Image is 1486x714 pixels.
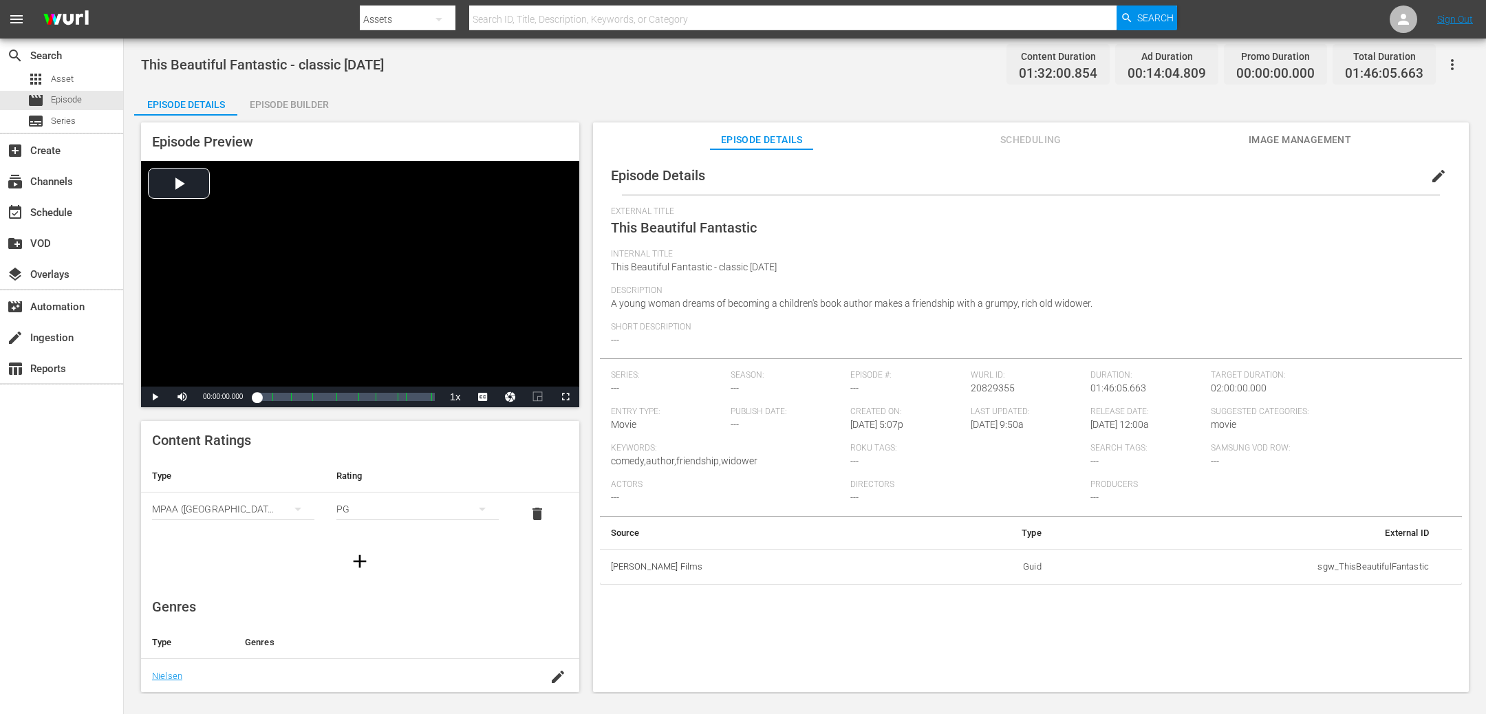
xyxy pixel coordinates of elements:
span: Season: [731,370,843,381]
span: Search Tags: [1090,443,1203,454]
span: 20829355 [971,382,1015,393]
div: MPAA ([GEOGRAPHIC_DATA] (the)) [152,490,314,528]
td: Guid [932,549,1053,585]
th: [PERSON_NAME] Films [600,549,932,585]
span: Created On: [850,407,963,418]
button: Mute [169,387,196,407]
span: This Beautiful Fantastic - classic [DATE] [141,56,384,73]
span: Suggested Categories: [1211,407,1444,418]
button: Jump To Time [497,387,524,407]
span: Asset [51,72,74,86]
span: Publish Date: [731,407,843,418]
span: --- [731,382,739,393]
span: menu [8,11,25,28]
span: Samsung VOD Row: [1211,443,1324,454]
span: Producers [1090,479,1324,490]
span: --- [1211,455,1219,466]
span: Genres [152,598,196,615]
span: External Title [611,206,1444,217]
th: Type [932,517,1053,550]
span: 01:46:05.663 [1345,66,1423,82]
span: Internal Title [611,249,1444,260]
span: Episode [28,92,44,109]
span: Episode Preview [152,133,253,150]
span: [DATE] 12:00a [1090,419,1149,430]
span: --- [850,492,859,503]
span: Duration: [1090,370,1203,381]
span: Last Updated: [971,407,1084,418]
span: Reports [7,360,23,377]
span: --- [850,455,859,466]
span: Schedule [7,204,23,221]
span: Create [7,142,23,159]
span: Series: [611,370,724,381]
div: Episode Builder [237,88,341,121]
button: Search [1117,6,1177,30]
button: delete [521,497,554,530]
th: Genres [234,626,533,659]
span: Channels [7,173,23,190]
span: Search [7,47,23,64]
a: Nielsen [152,671,182,681]
span: [DATE] 9:50a [971,419,1024,430]
span: 00:14:04.809 [1128,66,1206,82]
span: Overlays [7,266,23,283]
button: Playback Rate [442,387,469,407]
th: Type [141,459,325,493]
span: --- [611,492,619,503]
span: 01:32:00.854 [1019,66,1097,82]
button: Picture-in-Picture [524,387,552,407]
button: Play [141,387,169,407]
table: simple table [600,517,1462,585]
a: Sign Out [1437,14,1473,25]
td: sgw_ThisBeautifulFantastic [1053,549,1440,585]
th: External ID [1053,517,1440,550]
button: Fullscreen [552,387,579,407]
th: Type [141,626,234,659]
span: --- [611,334,619,345]
span: Entry Type: [611,407,724,418]
span: 00:00:00.000 [1236,66,1315,82]
span: Release Date: [1090,407,1203,418]
span: Directors [850,479,1084,490]
div: Video Player [141,161,579,407]
div: Ad Duration [1128,47,1206,66]
span: --- [1090,492,1099,503]
div: Promo Duration [1236,47,1315,66]
div: Total Duration [1345,47,1423,66]
span: Wurl ID: [971,370,1084,381]
span: Image Management [1248,131,1351,149]
span: Episode #: [850,370,963,381]
span: [DATE] 5:07p [850,419,903,430]
span: Roku Tags: [850,443,1084,454]
span: Scheduling [979,131,1082,149]
span: Series [51,114,76,128]
span: Ingestion [7,329,23,346]
span: Actors [611,479,844,490]
span: Episode [51,93,82,107]
span: This Beautiful Fantastic - classic [DATE] [611,261,777,272]
th: Source [600,517,932,550]
span: --- [850,382,859,393]
span: movie [1211,419,1236,430]
span: Episode Details [611,167,705,184]
div: PG [336,490,499,528]
span: --- [731,419,739,430]
div: Progress Bar [257,393,434,401]
span: Short Description [611,322,1444,333]
span: Automation [7,299,23,315]
span: edit [1430,168,1447,184]
span: Movie [611,419,636,430]
span: Target Duration: [1211,370,1444,381]
span: Content Ratings [152,432,251,448]
span: Keywords: [611,443,844,454]
span: VOD [7,235,23,252]
span: A young woman dreams of becoming a children's book author makes a friendship with a grumpy, rich ... [611,298,1092,309]
span: 00:00:00.000 [203,393,243,400]
span: Description [611,285,1444,296]
span: --- [611,382,619,393]
table: simple table [141,459,579,535]
span: Search [1137,6,1174,30]
span: --- [1090,455,1099,466]
span: 02:00:00.000 [1211,382,1267,393]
